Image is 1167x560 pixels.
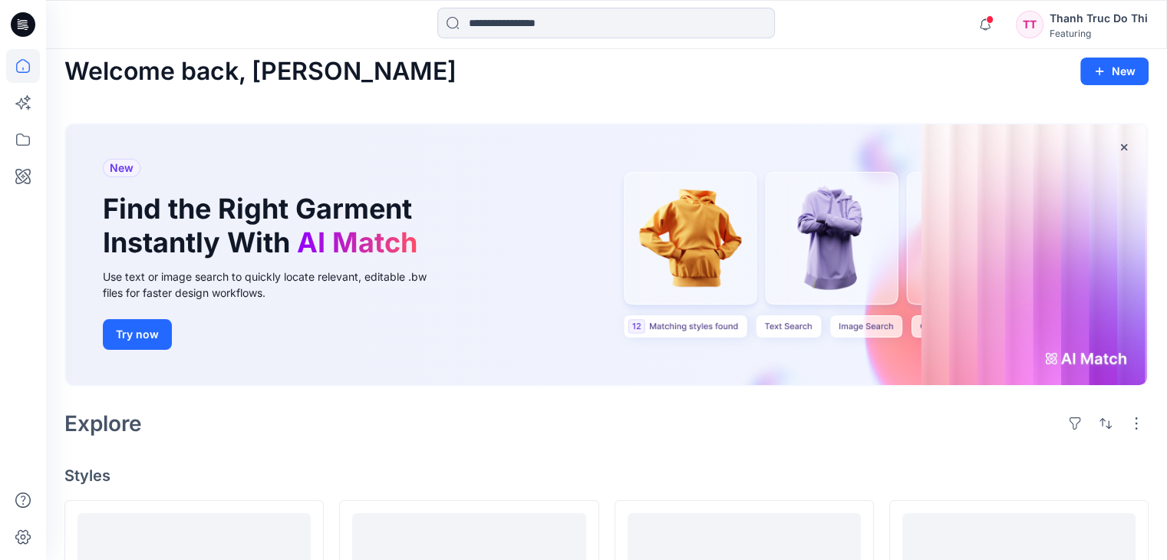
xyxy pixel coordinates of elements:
[1050,28,1148,39] div: Featuring
[1050,9,1148,28] div: Thanh Truc Do Thi
[64,466,1149,485] h4: Styles
[1016,11,1043,38] div: TT
[64,411,142,436] h2: Explore
[103,268,448,301] div: Use text or image search to quickly locate relevant, editable .bw files for faster design workflows.
[297,226,417,259] span: AI Match
[1080,58,1149,85] button: New
[110,159,134,177] span: New
[103,193,425,259] h1: Find the Right Garment Instantly With
[64,58,457,86] h2: Welcome back, [PERSON_NAME]
[103,319,172,350] button: Try now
